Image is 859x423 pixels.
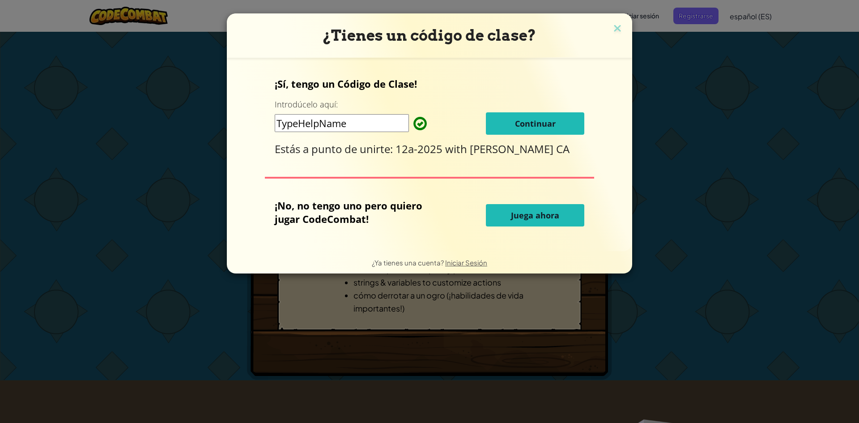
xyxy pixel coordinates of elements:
img: close icon [612,22,623,36]
p: ¡Sí, tengo un Código de Clase! [275,77,585,90]
button: Continuar [486,112,584,135]
span: with [445,141,470,156]
span: [PERSON_NAME] CA [470,141,570,156]
span: Juega ahora [511,210,559,221]
span: ¿Tienes un código de clase? [323,26,536,44]
a: Iniciar Sesión [445,258,487,267]
span: Estás a punto de unirte: [275,141,395,156]
button: Juega ahora [486,204,584,226]
label: Introdúcelo aquí: [275,99,338,110]
p: ¡No, no tengo uno pero quiero jugar CodeCombat! [275,199,442,226]
span: Continuar [515,118,556,129]
span: 12a-2025 [395,141,445,156]
span: ¿Ya tienes una cuenta? [372,258,445,267]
